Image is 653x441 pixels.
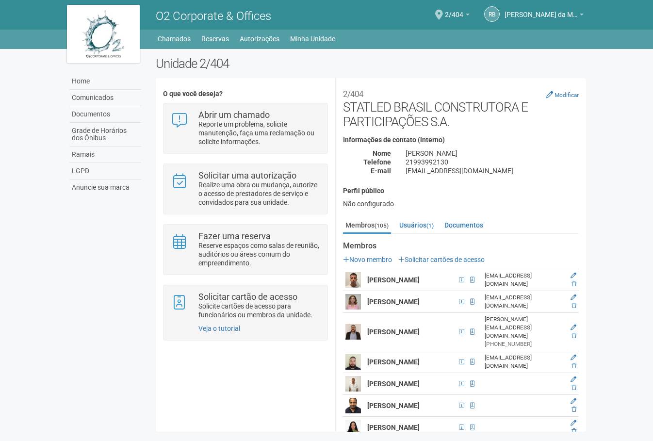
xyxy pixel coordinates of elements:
[158,32,191,46] a: Chamados
[171,111,320,146] a: Abrir um chamado Reporte um problema, solicite manutenção, faça uma reclamação ou solicite inform...
[345,354,361,370] img: user.png
[198,110,270,120] strong: Abrir um chamado
[398,166,586,175] div: [EMAIL_ADDRESS][DOMAIN_NAME]
[571,294,576,301] a: Editar membro
[367,276,420,284] strong: [PERSON_NAME]
[343,89,363,99] small: 2/404
[571,324,576,331] a: Editar membro
[485,294,563,310] div: [EMAIL_ADDRESS][DOMAIN_NAME]
[571,354,576,361] a: Editar membro
[398,149,586,158] div: [PERSON_NAME]
[198,170,296,180] strong: Solicitar uma autorização
[367,358,420,366] strong: [PERSON_NAME]
[367,298,420,306] strong: [PERSON_NAME]
[345,324,361,340] img: user.png
[171,171,320,207] a: Solicitar uma autorização Realize uma obra ou mudança, autorize o acesso de prestadores de serviç...
[343,218,391,234] a: Membros(105)
[345,294,361,310] img: user.png
[571,428,576,435] a: Excluir membro
[445,12,470,20] a: 2/404
[571,362,576,369] a: Excluir membro
[571,332,576,339] a: Excluir membro
[69,106,141,123] a: Documentos
[343,242,579,250] strong: Membros
[171,232,320,267] a: Fazer uma reserva Reserve espaços como salas de reunião, auditórios ou áreas comum do empreendime...
[69,163,141,180] a: LGPD
[171,293,320,319] a: Solicitar cartão de acesso Solicite cartões de acesso para funcionários ou membros da unidade.
[163,90,327,98] h4: O que você deseja?
[367,328,420,336] strong: [PERSON_NAME]
[198,120,320,146] p: Reporte um problema, solicite manutenção, faça uma reclamação ou solicite informações.
[367,402,420,409] strong: [PERSON_NAME]
[343,199,579,208] div: Não configurado
[484,6,500,22] a: RB
[343,136,579,144] h4: Informações de contato (interno)
[485,340,563,348] div: [PHONE_NUMBER]
[69,147,141,163] a: Ramais
[69,180,141,196] a: Anuncie sua marca
[345,272,361,288] img: user.png
[398,158,586,166] div: 21993992130
[375,222,389,229] small: (105)
[156,56,586,71] h2: Unidade 2/404
[198,302,320,319] p: Solicite cartões de acesso para funcionários ou membros da unidade.
[343,85,579,129] h2: STATLED BRASIL CONSTRUTORA E PARTICIPAÇÕES S.A.
[373,149,391,157] strong: Nome
[345,376,361,392] img: user.png
[398,256,485,263] a: Solicitar cartões de acesso
[67,5,140,63] img: logo.jpg
[571,302,576,309] a: Excluir membro
[485,315,563,340] div: [PERSON_NAME][EMAIL_ADDRESS][DOMAIN_NAME]
[198,231,271,241] strong: Fazer uma reserva
[367,424,420,431] strong: [PERSON_NAME]
[571,384,576,391] a: Excluir membro
[505,1,577,18] span: Raul Barrozo da Motta Junior
[371,167,391,175] strong: E-mail
[69,90,141,106] a: Comunicados
[290,32,335,46] a: Minha Unidade
[505,12,584,20] a: [PERSON_NAME] da Motta Junior
[485,272,563,288] div: [EMAIL_ADDRESS][DOMAIN_NAME]
[571,280,576,287] a: Excluir membro
[345,420,361,435] img: user.png
[397,218,436,232] a: Usuários(1)
[546,91,579,98] a: Modificar
[555,92,579,98] small: Modificar
[485,354,563,370] div: [EMAIL_ADDRESS][DOMAIN_NAME]
[345,398,361,413] img: user.png
[198,180,320,207] p: Realize uma obra ou mudança, autorize o acesso de prestadores de serviço e convidados para sua un...
[198,292,297,302] strong: Solicitar cartão de acesso
[69,123,141,147] a: Grade de Horários dos Ônibus
[363,158,391,166] strong: Telefone
[367,380,420,388] strong: [PERSON_NAME]
[343,256,392,263] a: Novo membro
[69,73,141,90] a: Home
[156,9,271,23] span: O2 Corporate & Offices
[445,1,463,18] span: 2/404
[571,420,576,426] a: Editar membro
[198,241,320,267] p: Reserve espaços como salas de reunião, auditórios ou áreas comum do empreendimento.
[442,218,486,232] a: Documentos
[571,272,576,279] a: Editar membro
[343,187,579,195] h4: Perfil público
[571,398,576,405] a: Editar membro
[426,222,434,229] small: (1)
[201,32,229,46] a: Reservas
[571,376,576,383] a: Editar membro
[198,325,240,332] a: Veja o tutorial
[240,32,279,46] a: Autorizações
[571,406,576,413] a: Excluir membro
